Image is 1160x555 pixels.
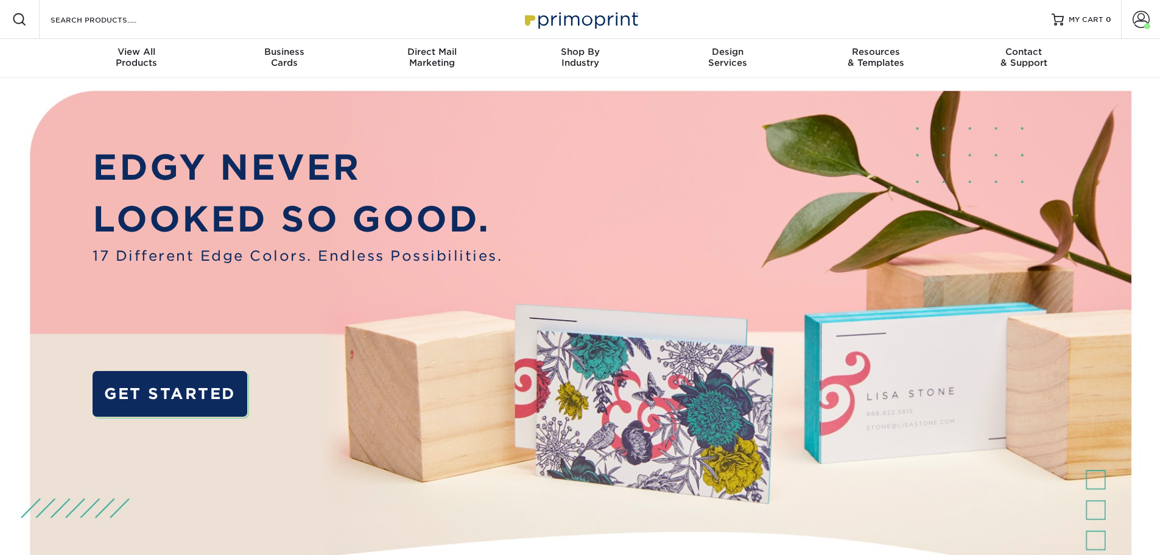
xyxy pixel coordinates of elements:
a: Contact& Support [950,39,1098,78]
div: Products [63,46,211,68]
span: 17 Different Edge Colors. Endless Possibilities. [93,246,502,266]
span: Business [210,46,358,57]
span: Contact [950,46,1098,57]
span: Shop By [506,46,654,57]
div: Marketing [358,46,506,68]
div: Services [654,46,802,68]
span: Design [654,46,802,57]
img: Primoprint [519,6,641,32]
span: Resources [802,46,950,57]
p: LOOKED SO GOOD. [93,193,502,246]
input: SEARCH PRODUCTS..... [49,12,168,27]
div: & Support [950,46,1098,68]
span: View All [63,46,211,57]
div: Cards [210,46,358,68]
a: Direct MailMarketing [358,39,506,78]
span: MY CART [1069,15,1103,25]
div: & Templates [802,46,950,68]
a: GET STARTED [93,371,247,417]
span: Direct Mail [358,46,506,57]
a: Resources& Templates [802,39,950,78]
a: Shop ByIndustry [506,39,654,78]
a: DesignServices [654,39,802,78]
p: EDGY NEVER [93,141,502,194]
div: Industry [506,46,654,68]
a: View AllProducts [63,39,211,78]
span: 0 [1106,15,1111,24]
a: BusinessCards [210,39,358,78]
